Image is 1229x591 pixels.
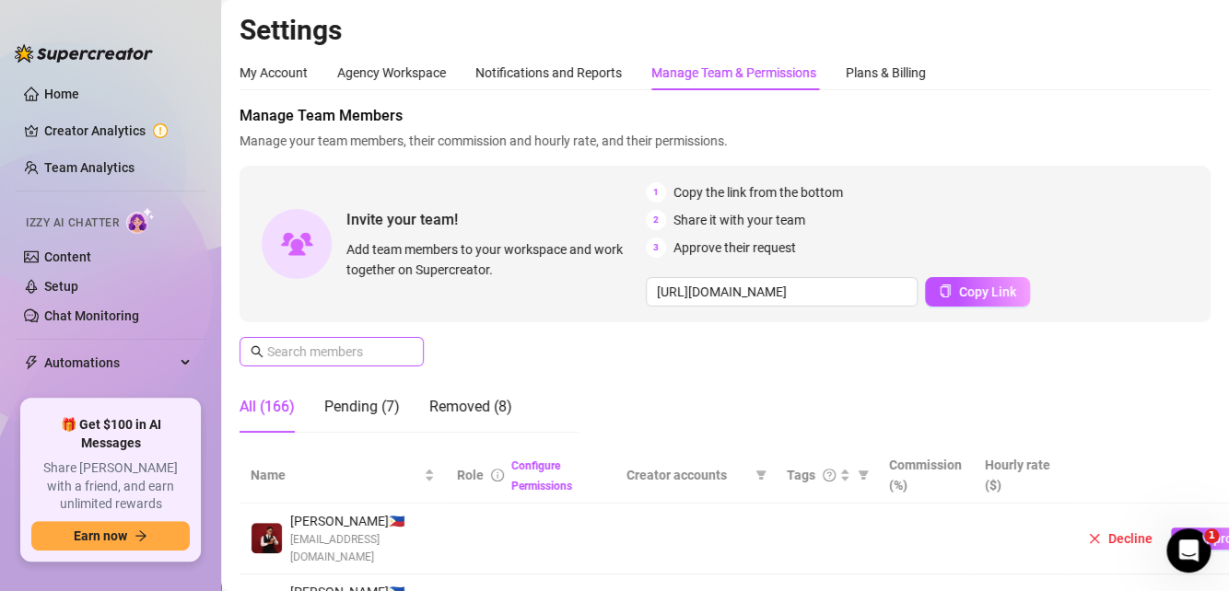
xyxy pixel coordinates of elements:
button: Earn nowarrow-right [31,521,190,550]
span: Automations [44,348,175,377]
iframe: Intercom live chat [1166,528,1211,573]
span: 3 [646,238,666,258]
button: Decline [1081,527,1160,550]
th: Name [240,447,446,504]
span: Copy the link from the bottom [673,182,843,203]
span: Manage Team Members [240,105,1211,127]
span: Chat Copilot [44,385,175,414]
span: Add team members to your workspace and work together on Supercreator. [346,239,638,280]
span: 1 [1204,528,1219,543]
span: close [1088,532,1101,545]
span: filter [752,461,770,489]
span: Copy Link [959,284,1016,299]
span: Approve their request [673,238,796,258]
div: My Account [240,63,308,83]
div: Agency Workspace [337,63,446,83]
span: Creator accounts [626,465,748,485]
span: [PERSON_NAME] 🇵🇭 [290,511,435,531]
span: Role [457,468,484,482]
img: Hanz Balistoy [252,523,282,553]
span: question-circle [823,469,836,481]
div: Plans & Billing [846,63,926,83]
span: Share it with your team [673,210,805,230]
th: Hourly rate ($) [974,447,1070,504]
img: logo-BBDzfeDw.svg [15,44,153,63]
a: Creator Analytics exclamation-circle [44,116,192,145]
img: AI Chatter [126,207,155,234]
input: Search members [267,342,398,362]
span: filter [854,461,872,489]
span: Izzy AI Chatter [26,214,119,232]
a: Chat Monitoring [44,308,139,323]
span: 1 [646,182,666,203]
h2: Settings [240,13,1211,48]
a: Home [44,87,79,101]
a: Configure Permissions [511,459,572,492]
span: Share [PERSON_NAME] with a friend, and earn unlimited rewards [31,459,190,514]
div: Notifications and Reports [475,63,622,83]
span: thunderbolt [24,355,39,370]
div: All (166) [240,396,295,418]
th: Commission (%) [878,447,974,504]
span: Earn now [74,528,127,543]
span: filter [858,469,869,481]
span: info-circle [491,469,504,481]
div: Manage Team & Permissions [651,63,816,83]
div: Pending (7) [324,396,400,418]
button: Copy Link [925,277,1030,307]
span: 🎁 Get $100 in AI Messages [31,416,190,452]
span: Name [251,465,420,485]
a: Team Analytics [44,160,135,175]
span: arrow-right [135,529,147,542]
span: [EMAIL_ADDRESS][DOMAIN_NAME] [290,531,435,566]
div: Removed (8) [429,396,512,418]
span: filter [755,469,767,481]
span: Manage your team members, their commission and hourly rate, and their permissions. [240,131,1211,151]
span: copy [939,284,952,297]
span: Decline [1108,531,1153,546]
span: search [251,345,263,358]
span: Tags [787,465,815,485]
a: Content [44,249,91,264]
span: 2 [646,210,666,230]
span: Invite your team! [346,208,646,231]
a: Setup [44,279,78,294]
